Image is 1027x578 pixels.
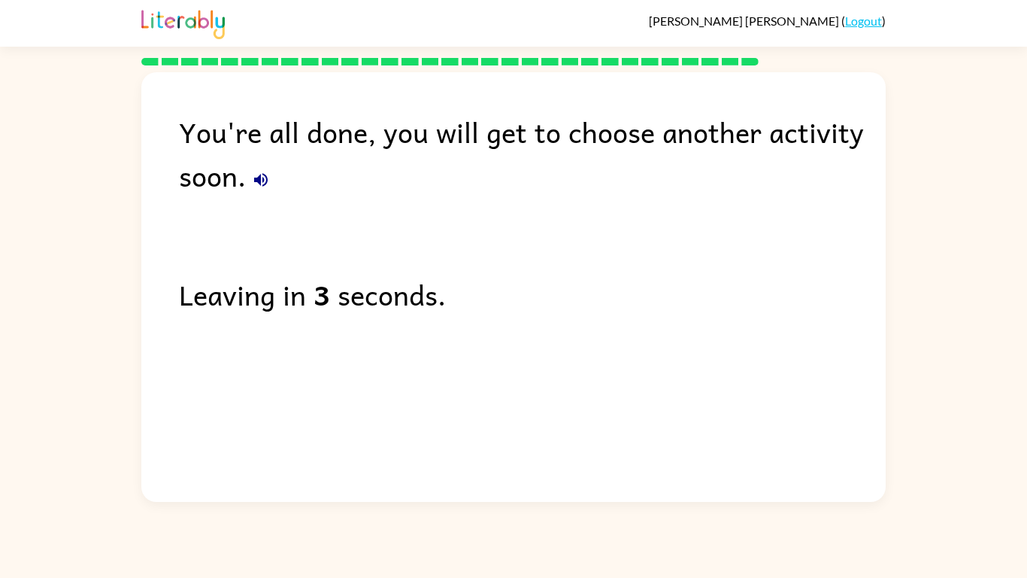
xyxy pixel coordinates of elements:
a: Logout [845,14,882,28]
div: You're all done, you will get to choose another activity soon. [179,110,886,197]
div: Leaving in seconds. [179,272,886,316]
span: [PERSON_NAME] [PERSON_NAME] [649,14,841,28]
b: 3 [314,272,330,316]
img: Literably [141,6,225,39]
div: ( ) [649,14,886,28]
